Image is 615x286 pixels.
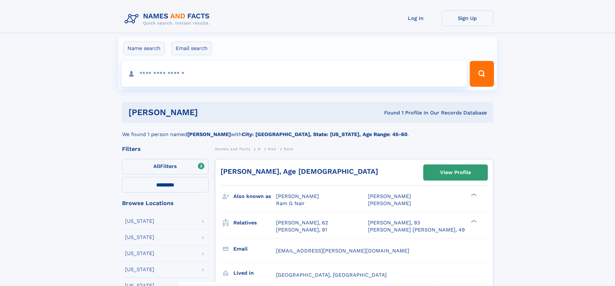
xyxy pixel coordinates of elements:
[469,219,477,223] div: ❯
[128,108,291,116] h1: [PERSON_NAME]
[368,226,465,233] a: [PERSON_NAME] [PERSON_NAME], 49
[424,165,487,180] a: View Profile
[258,147,261,151] span: N
[122,159,209,174] label: Filters
[187,131,231,137] b: [PERSON_NAME]
[276,200,305,206] span: Ram G Nair
[390,10,442,26] a: Log In
[276,226,327,233] a: [PERSON_NAME], 91
[122,146,209,152] div: Filters
[276,193,319,199] span: [PERSON_NAME]
[291,109,487,116] div: Found 1 Profile In Our Records Database
[122,200,209,206] div: Browse Locations
[171,42,212,55] label: Email search
[125,219,154,224] div: [US_STATE]
[442,10,493,26] a: Sign Up
[268,145,276,153] a: Nair
[233,243,276,254] h3: Email
[276,272,387,278] span: [GEOGRAPHIC_DATA], [GEOGRAPHIC_DATA]
[153,163,160,169] span: All
[122,10,215,28] img: Logo Names and Facts
[121,61,467,87] input: search input
[125,267,154,272] div: [US_STATE]
[258,145,261,153] a: N
[368,219,420,226] a: [PERSON_NAME], 93
[215,145,251,153] a: Names and Facts
[233,217,276,228] h3: Relatives
[440,165,471,180] div: View Profile
[125,251,154,256] div: [US_STATE]
[268,147,276,151] span: Nair
[122,123,493,138] div: We found 1 person named with .
[276,248,409,254] span: [EMAIL_ADDRESS][PERSON_NAME][DOMAIN_NAME]
[470,61,494,87] button: Search Button
[284,147,293,151] span: Ram
[233,191,276,202] h3: Also known as
[276,219,328,226] a: [PERSON_NAME], 62
[233,268,276,279] h3: Lived in
[220,167,378,175] a: [PERSON_NAME], Age [DEMOGRAPHIC_DATA]
[125,235,154,240] div: [US_STATE]
[123,42,165,55] label: Name search
[368,200,411,206] span: [PERSON_NAME]
[368,193,411,199] span: [PERSON_NAME]
[469,193,477,197] div: ❯
[242,131,407,137] b: City: [GEOGRAPHIC_DATA], State: [US_STATE], Age Range: 45-60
